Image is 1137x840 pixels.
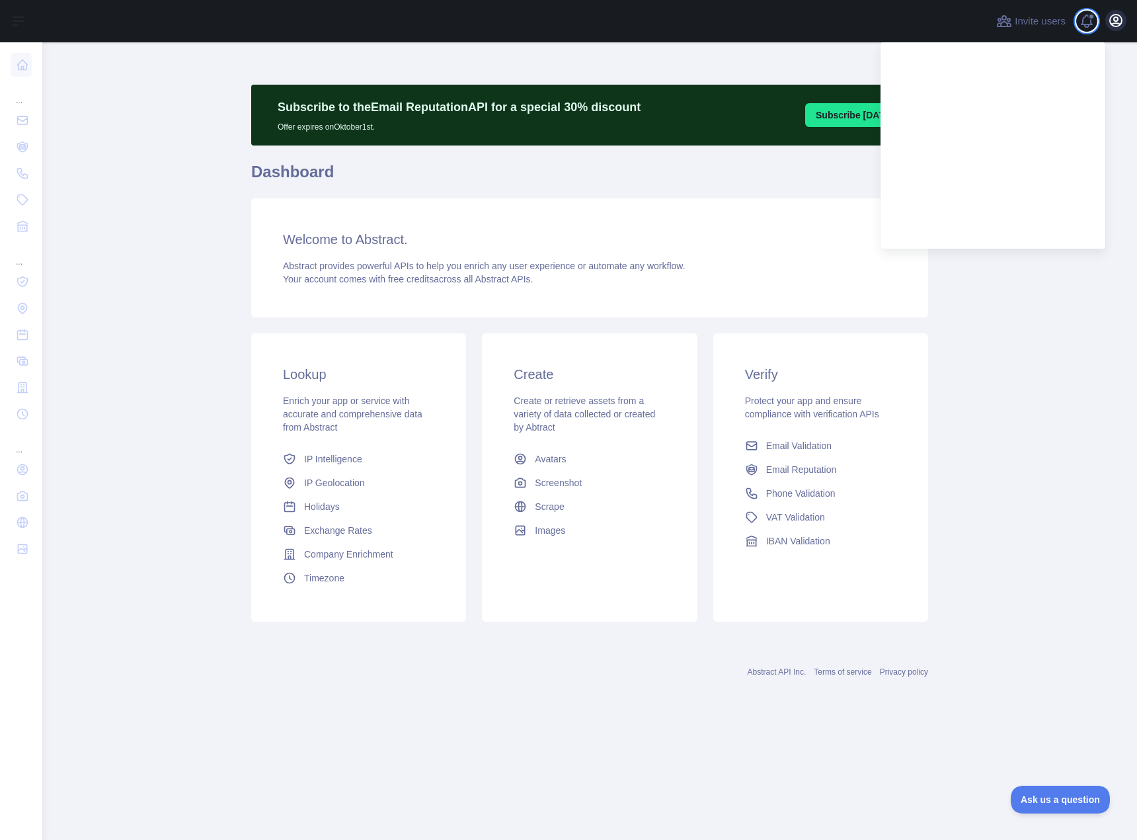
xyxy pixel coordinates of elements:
[740,505,902,529] a: VAT Validation
[514,396,655,433] span: Create or retrieve assets from a variety of data collected or created by Abtract
[251,161,928,193] h1: Dashboard
[508,447,670,471] a: Avatars
[514,365,665,384] h3: Create
[283,274,533,284] span: Your account comes with across all Abstract APIs.
[11,79,32,106] div: ...
[880,667,928,677] a: Privacy policy
[805,103,904,127] button: Subscribe [DATE]
[740,529,902,553] a: IBAN Validation
[11,241,32,267] div: ...
[535,524,565,537] span: Images
[278,542,440,566] a: Company Enrichment
[748,667,806,677] a: Abstract API Inc.
[508,471,670,495] a: Screenshot
[994,11,1068,32] button: Invite users
[745,365,896,384] h3: Verify
[278,447,440,471] a: IP Intelligence
[388,274,434,284] span: free credits
[283,261,686,271] span: Abstract provides powerful APIs to help you enrich any user experience or automate any workflow.
[766,463,837,476] span: Email Reputation
[814,667,871,677] a: Terms of service
[740,434,902,458] a: Email Validation
[304,571,344,585] span: Timezone
[278,116,641,132] p: Offer expires on Oktober 1st.
[278,566,440,590] a: Timezone
[278,519,440,542] a: Exchange Rates
[304,452,362,466] span: IP Intelligence
[11,429,32,455] div: ...
[766,511,825,524] span: VAT Validation
[304,548,393,561] span: Company Enrichment
[304,524,372,537] span: Exchange Rates
[304,476,365,489] span: IP Geolocation
[283,365,434,384] h3: Lookup
[1015,14,1066,29] span: Invite users
[278,471,440,495] a: IP Geolocation
[535,452,566,466] span: Avatars
[740,482,902,505] a: Phone Validation
[283,396,422,433] span: Enrich your app or service with accurate and comprehensive data from Abstract
[535,500,564,513] span: Scrape
[745,396,879,419] span: Protect your app and ensure compliance with verification APIs
[766,534,830,548] span: IBAN Validation
[283,230,896,249] h3: Welcome to Abstract.
[535,476,582,489] span: Screenshot
[508,495,670,519] a: Scrape
[304,500,340,513] span: Holidays
[1011,786,1111,814] iframe: Toggle Customer Support
[278,98,641,116] p: Subscribe to the Email Reputation API for a special 30 % discount
[508,519,670,542] a: Images
[766,439,832,452] span: Email Validation
[278,495,440,519] a: Holidays
[740,458,902,482] a: Email Reputation
[766,487,836,500] span: Phone Validation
